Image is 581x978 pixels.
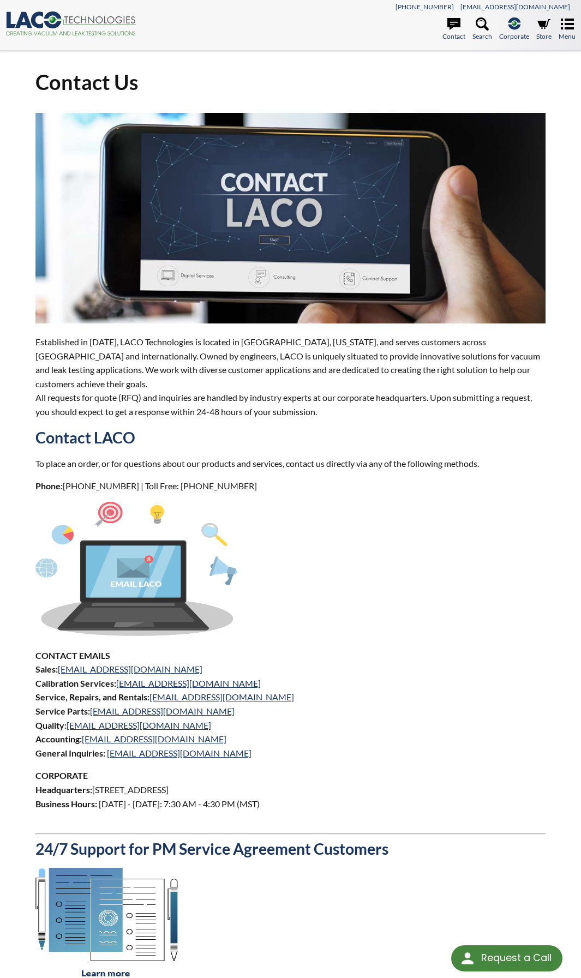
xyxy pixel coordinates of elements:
strong: General Inquiries: [35,748,105,758]
strong: 24/7 Support for PM Service Agreement Customers [35,839,388,858]
strong: CORPORATE [35,770,88,781]
strong: Headquarters: [35,784,92,795]
a: Store [536,17,552,41]
strong: CONTACT EMAILS [35,650,110,661]
p: Established in [DATE], LACO Technologies is located in [GEOGRAPHIC_DATA], [US_STATE], and serves ... [35,335,546,419]
strong: Sales: [35,664,58,674]
img: Asset_1.png [35,502,237,636]
strong: Phone: [35,481,63,491]
p: To place an order, or for questions about our products and services, contact us directly via any ... [35,457,546,471]
a: [EMAIL_ADDRESS][DOMAIN_NAME] [58,664,202,674]
div: Request a Call [451,945,562,971]
a: [EMAIL_ADDRESS][DOMAIN_NAME] [107,748,251,758]
a: Contact [442,17,465,41]
strong: Contact LACO [35,428,135,447]
p: [PHONE_NUMBER] | Toll Free: [PHONE_NUMBER] [35,479,546,493]
div: Request a Call [481,945,552,970]
a: [EMAIL_ADDRESS][DOMAIN_NAME] [67,720,211,730]
strong: Business Hours: [35,799,97,809]
a: [EMAIL_ADDRESS][DOMAIN_NAME] [149,692,294,702]
img: round button [459,950,476,967]
a: [EMAIL_ADDRESS][DOMAIN_NAME] [116,678,261,688]
strong: Service Parts: [35,706,90,716]
a: Menu [559,17,576,41]
a: [EMAIL_ADDRESS][DOMAIN_NAME] [90,706,235,716]
strong: Quality: [35,720,67,730]
a: [EMAIL_ADDRESS][DOMAIN_NAME] [82,734,226,744]
strong: Service, Repairs, and Rentals: [35,692,149,702]
p: [STREET_ADDRESS] [DATE] - [DATE]: 7:30 AM - 4:30 PM (MST) [35,769,546,824]
strong: Calibration Services: [35,678,116,688]
h1: Contact Us [35,69,546,95]
img: ContactUs.jpg [35,113,546,323]
a: [PHONE_NUMBER] [396,3,454,11]
a: Search [472,17,492,41]
span: Corporate [499,31,529,41]
a: [EMAIL_ADDRESS][DOMAIN_NAME] [460,3,570,11]
strong: Accounting: [35,734,82,744]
